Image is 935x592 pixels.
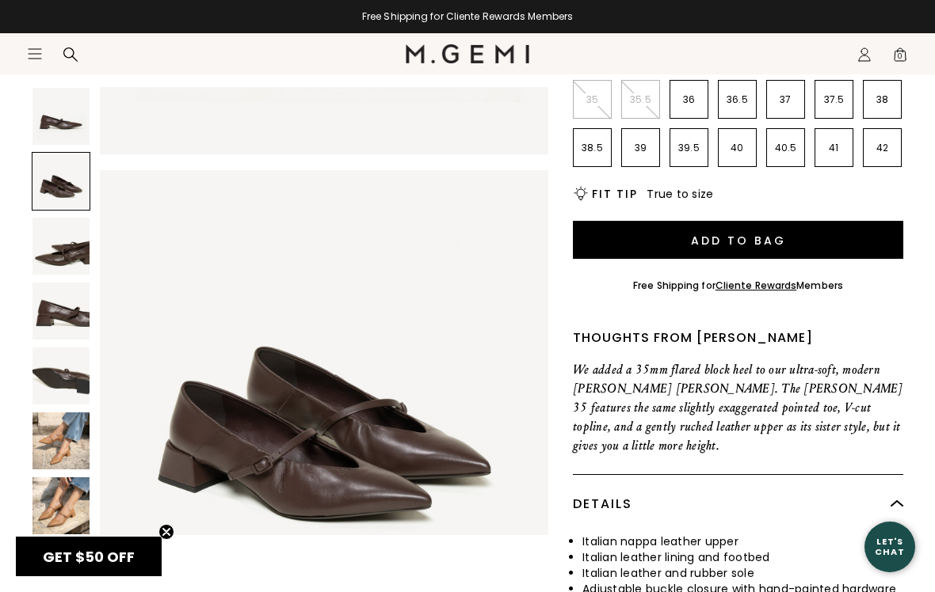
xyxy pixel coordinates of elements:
img: The Loriana 35MM [32,283,90,340]
p: 38.5 [574,142,611,154]
div: Details [573,475,903,533]
p: 39 [622,142,659,154]
img: The Loriana 35MM [32,477,90,534]
p: 40 [719,142,756,154]
h2: Fit Tip [592,188,637,200]
button: Close teaser [158,524,174,540]
span: GET $50 OFF [43,547,135,567]
div: Let's Chat [864,537,915,556]
li: Italian leather lining and footbed [582,549,903,565]
p: 41 [815,142,853,154]
li: Italian nappa leather upper [582,533,903,549]
p: We added a 35mm flared block heel to our ultra-soft, modern [PERSON_NAME] [PERSON_NAME]. The [PER... [573,360,903,455]
span: 0 [892,50,908,66]
p: 39.5 [670,142,708,154]
img: The Loriana 35MM [32,412,90,469]
img: The Loriana 35MM [32,347,90,404]
img: The Loriana 35MM [32,88,90,145]
button: Open site menu [27,46,43,62]
span: True to size [647,186,713,202]
p: 40.5 [767,142,804,154]
div: Free Shipping for Members [633,279,843,292]
button: Add to Bag [573,221,903,259]
div: Thoughts from [PERSON_NAME] [573,328,903,347]
img: The Loriana 35MM [32,218,90,275]
a: Cliente Rewards [716,279,797,292]
p: 42 [864,142,901,154]
div: GET $50 OFFClose teaser [16,537,162,576]
img: M.Gemi [406,44,530,63]
li: Italian leather and rubber sole [582,565,903,581]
